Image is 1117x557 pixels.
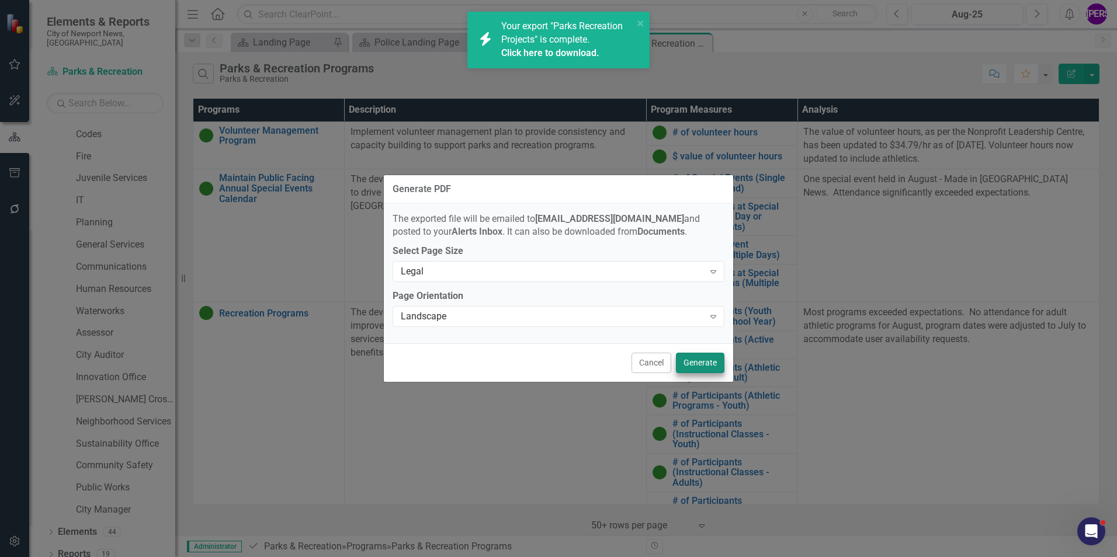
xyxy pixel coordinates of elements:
div: Legal [401,265,704,278]
div: Generate PDF [393,184,451,194]
span: Your export "Parks Recreation Projects" is complete. [501,20,630,60]
div: Landscape [401,310,704,323]
label: Select Page Size [393,245,724,258]
strong: [EMAIL_ADDRESS][DOMAIN_NAME] [535,213,684,224]
button: Cancel [632,353,671,373]
button: Generate [676,353,724,373]
label: Page Orientation [393,290,724,303]
button: close [637,16,645,30]
span: The exported file will be emailed to and posted to your . It can also be downloaded from . [393,213,700,238]
a: Click here to download. [501,47,599,58]
strong: Alerts Inbox [452,226,502,237]
strong: Documents [637,226,685,237]
iframe: Intercom live chat [1077,517,1105,545]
